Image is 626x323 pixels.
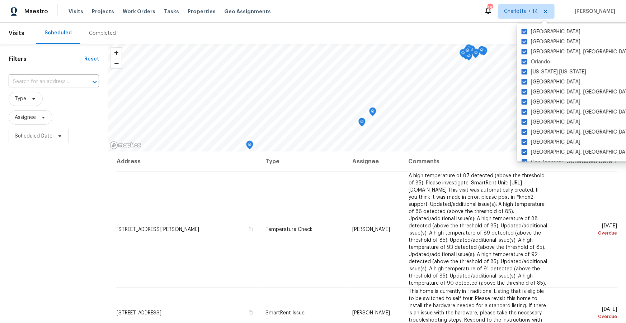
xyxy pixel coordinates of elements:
input: Search for an address... [9,76,79,87]
span: Properties [188,8,216,15]
span: [STREET_ADDRESS] [117,310,161,315]
span: Visits [69,8,83,15]
div: Overdue [559,313,617,320]
a: Mapbox homepage [110,141,141,149]
label: [GEOGRAPHIC_DATA] [522,28,580,35]
div: Map marker [369,107,376,119]
label: Chattanooga [522,159,563,166]
div: Map marker [358,118,366,129]
span: [DATE] [559,223,617,237]
div: 181 [488,4,493,11]
span: Assignee [15,114,36,121]
span: Temperature Check [265,227,312,232]
div: Scheduled [44,29,72,37]
span: SmartRent Issue [265,310,305,315]
div: Map marker [464,47,471,58]
span: Maestro [24,8,48,15]
label: [GEOGRAPHIC_DATA] [522,98,580,106]
button: Copy Address [248,226,254,232]
span: Geo Assignments [224,8,271,15]
th: Scheduled Date ↑ [553,151,617,172]
th: Comments [403,151,553,172]
div: Map marker [465,44,472,56]
th: Assignee [347,151,403,172]
label: [GEOGRAPHIC_DATA] [522,119,580,126]
span: Scheduled Date [15,132,52,140]
button: Copy Address [248,309,254,316]
span: [STREET_ADDRESS][PERSON_NAME] [117,227,199,232]
button: Zoom in [111,48,122,58]
span: Type [15,95,26,102]
label: Orlando [522,58,550,66]
span: A high temperature of 87 detected (above the threshold of 85). Please investigate. SmartRent Unit... [409,173,547,286]
button: Zoom out [111,58,122,68]
th: Address [116,151,260,172]
div: Map marker [246,141,253,152]
label: [GEOGRAPHIC_DATA] [522,78,580,86]
h1: Filters [9,56,84,63]
div: Completed [89,30,116,37]
span: Work Orders [123,8,155,15]
label: [GEOGRAPHIC_DATA] [522,38,580,45]
span: [PERSON_NAME] [352,310,390,315]
div: Map marker [478,46,485,57]
span: Visits [9,25,24,41]
label: [US_STATE] [US_STATE] [522,68,586,76]
label: [GEOGRAPHIC_DATA] [522,139,580,146]
div: Overdue [559,230,617,237]
span: [DATE] [559,307,617,320]
span: Tasks [164,9,179,14]
span: Projects [92,8,114,15]
canvas: Map [108,44,626,151]
span: [PERSON_NAME] [352,227,390,232]
div: Reset [84,56,99,63]
th: Type [260,151,347,172]
button: Open [90,77,100,87]
span: [PERSON_NAME] [572,8,615,15]
div: Map marker [472,49,480,60]
div: Map marker [460,49,467,60]
span: Charlotte + 14 [504,8,538,15]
